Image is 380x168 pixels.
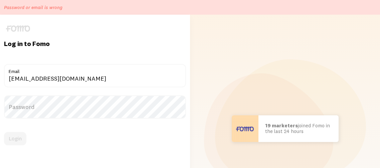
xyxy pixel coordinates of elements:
p: joined Fomo in the last 24 hours [265,123,332,134]
label: Password [4,95,186,119]
h1: Log in to Fomo [4,39,186,48]
label: Email [4,64,186,75]
img: User avatar [232,115,258,142]
p: Password or email is wrong [4,4,62,11]
img: fomo-logo-gray-b99e0e8ada9f9040e2984d0d95b3b12da0074ffd48d1e5cb62ac37fc77b0b268.svg [6,25,30,32]
b: 19 marketers [265,122,298,129]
